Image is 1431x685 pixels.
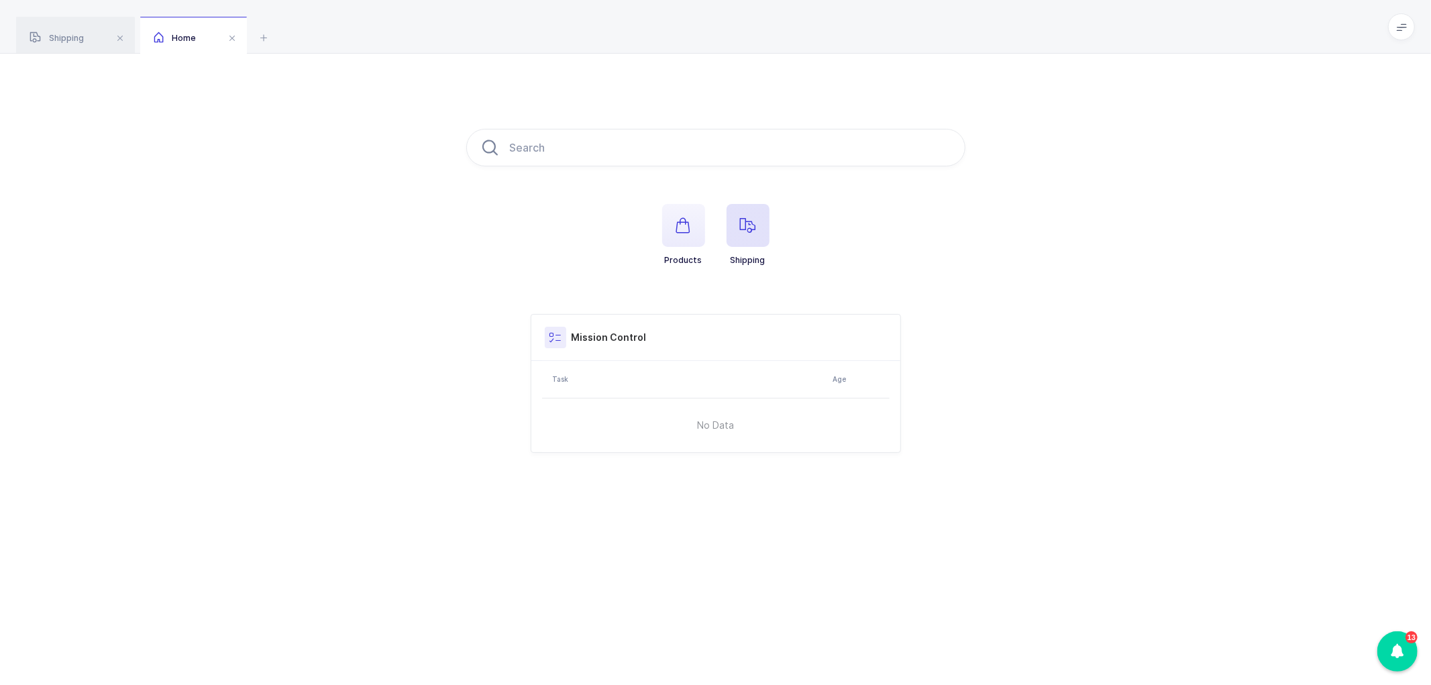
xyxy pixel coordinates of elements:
[466,129,965,166] input: Search
[629,405,802,445] span: No Data
[154,33,196,43] span: Home
[833,374,886,384] div: Age
[572,331,647,344] h3: Mission Control
[30,33,84,43] span: Shipping
[553,374,825,384] div: Task
[727,204,770,266] button: Shipping
[1377,631,1418,672] div: 13
[1406,631,1418,643] div: 13
[662,204,705,266] button: Products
